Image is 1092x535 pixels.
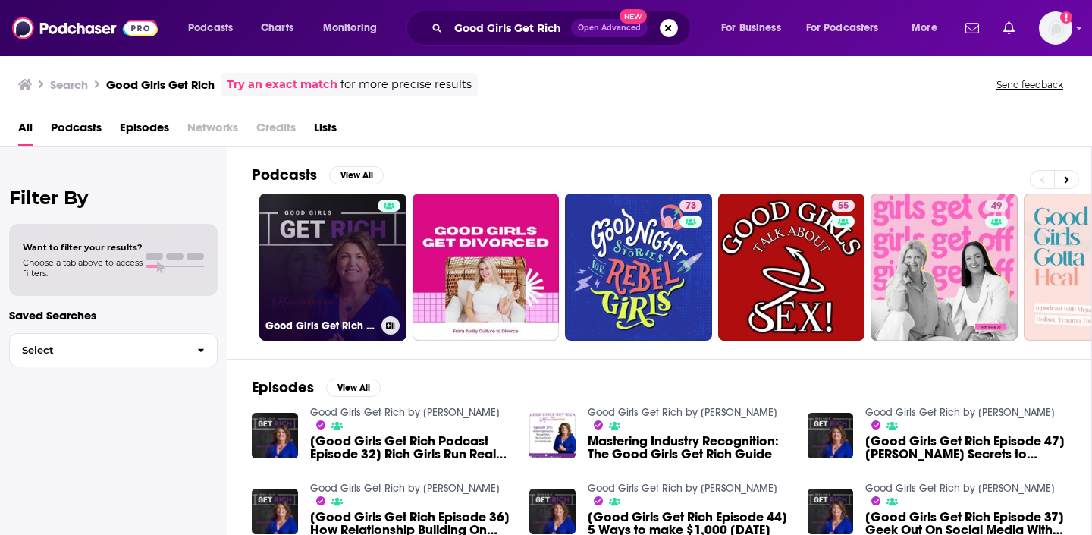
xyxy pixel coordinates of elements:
button: open menu [177,16,253,40]
a: All [18,115,33,146]
button: View All [326,379,381,397]
h3: Search [50,77,88,92]
a: Mastering Industry Recognition: The Good Girls Get Rich Guide [588,435,789,461]
a: 55 [832,200,855,212]
button: open menu [796,16,901,40]
a: 55 [718,194,865,341]
span: 73 [686,199,696,214]
span: Select [10,345,185,355]
button: open menu [901,16,956,40]
span: More [912,17,937,39]
a: Good Girls Get Rich by Karen Yankovich [310,406,500,419]
h3: Good Girls Get Rich by [PERSON_NAME] [265,319,375,332]
h3: Good Girls Get Rich [106,77,215,92]
span: New [620,9,647,24]
a: 73 [679,200,702,212]
a: Good Girls Get Rich by Karen Yankovich [588,482,777,495]
a: Lists [314,115,337,146]
p: Saved Searches [9,308,218,323]
img: Mastering Industry Recognition: The Good Girls Get Rich Guide [529,413,576,459]
h2: Podcasts [252,165,317,184]
span: Networks [187,115,238,146]
span: 49 [991,199,1002,214]
img: [Good Girls Get Rich Episode 36] How Relationship Building On LinkedIn Increases Your Profits [252,489,298,535]
button: View All [329,166,384,184]
div: Search podcasts, credits, & more... [421,11,705,46]
input: Search podcasts, credits, & more... [448,16,571,40]
button: Open AdvancedNew [571,19,648,37]
a: PodcastsView All [252,165,384,184]
button: open menu [711,16,800,40]
a: [Good Girls Get Rich Podcast Episode 32] Rich Girls Run Real Businesses [310,435,512,461]
a: Episodes [120,115,169,146]
a: 73 [565,194,712,341]
a: Good Girls Get Rich by Karen Yankovich [865,482,1055,495]
span: for more precise results [340,76,472,93]
a: Good Girls Get Rich by Karen Yankovich [310,482,500,495]
span: Choose a tab above to access filters. [23,257,143,279]
span: Open Advanced [578,24,641,32]
a: Podcasts [51,115,102,146]
span: Monitoring [323,17,377,39]
img: Podchaser - Follow, Share and Rate Podcasts [12,14,158,42]
h2: Episodes [252,378,314,397]
span: Want to filter your results? [23,242,143,253]
img: [Good Girls Get Rich Episode 44] 5 Ways to make $1,000 Today [529,489,576,535]
span: 55 [838,199,849,214]
a: Good Girls Get Rich by [PERSON_NAME] [259,194,406,341]
a: Good Girls Get Rich by Karen Yankovich [865,406,1055,419]
a: 49 [985,200,1008,212]
button: Select [9,333,218,367]
button: Send feedback [992,78,1068,91]
img: [Good Girls Get Rich Episode 47] Jean Ginzburg's Secrets to Profitable Social Media [808,413,854,459]
span: For Podcasters [806,17,879,39]
span: Logged in as megcassidy [1039,11,1072,45]
img: [Good Girls Get Rich Episode 37] Geek Out On Social Media With Stacey Harris [808,489,854,535]
a: Show notifications dropdown [959,15,985,41]
button: Show profile menu [1039,11,1072,45]
button: open menu [312,16,397,40]
a: [Good Girls Get Rich Episode 47] Jean Ginzburg's Secrets to Profitable Social Media [865,435,1067,461]
span: Charts [261,17,293,39]
img: [Good Girls Get Rich Podcast Episode 32] Rich Girls Run Real Businesses [252,413,298,459]
span: Credits [256,115,296,146]
h2: Filter By [9,187,218,209]
svg: Add a profile image [1060,11,1072,24]
img: User Profile [1039,11,1072,45]
span: Podcasts [188,17,233,39]
a: Good Girls Get Rich by Karen Yankovich [588,406,777,419]
a: Charts [251,16,303,40]
a: Show notifications dropdown [997,15,1021,41]
a: EpisodesView All [252,378,381,397]
span: [Good Girls Get Rich Episode 47] [PERSON_NAME] Secrets to Profitable Social Media [865,435,1067,461]
a: 49 [871,194,1018,341]
a: Try an exact match [227,76,337,93]
span: For Business [721,17,781,39]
